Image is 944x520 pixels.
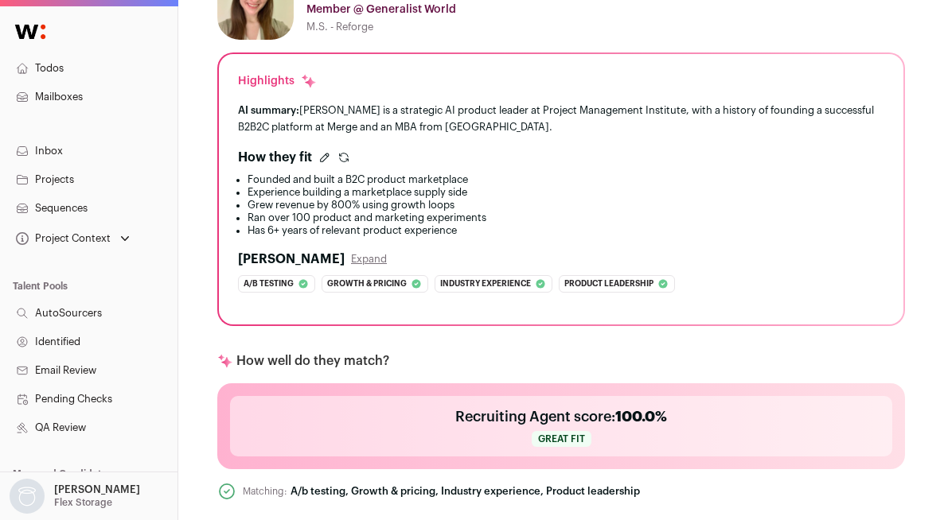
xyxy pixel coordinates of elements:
li: Experience building a marketplace supply side [248,186,884,199]
span: Industry experience [440,276,531,292]
p: [PERSON_NAME] [54,483,140,496]
img: nopic.png [10,479,45,514]
span: Product leadership [564,276,653,292]
h2: How they fit [238,148,312,167]
span: A/b testing [244,276,294,292]
h2: Recruiting Agent score: [455,406,667,428]
div: Matching: [243,484,287,499]
li: Founded and built a B2C product marketplace [248,173,884,186]
div: Highlights [238,73,317,89]
div: Member @ Generalist World [306,2,905,17]
div: M.S. - Reforge [306,21,905,33]
span: AI summary: [238,105,299,115]
li: Has 6+ years of relevant product experience [248,224,884,237]
span: Great fit [532,431,591,447]
span: 100.0% [615,409,667,424]
div: A/b testing, Growth & pricing, Industry experience, Product leadership [291,485,640,498]
button: Open dropdown [13,227,133,250]
li: Ran over 100 product and marketing experiments [248,211,884,224]
button: Expand [351,253,387,266]
li: Grew revenue by 800% using growth loops [248,199,884,211]
h2: [PERSON_NAME] [238,250,345,269]
div: Project Context [13,232,111,245]
span: Growth & pricing [327,276,407,292]
img: Wellfound [6,16,54,48]
p: Flex Storage [54,496,112,509]
button: Open dropdown [6,479,143,514]
div: [PERSON_NAME] is a strategic AI product leader at Project Management Institute, with a history of... [238,102,884,135]
p: How well do they match? [236,351,389,371]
